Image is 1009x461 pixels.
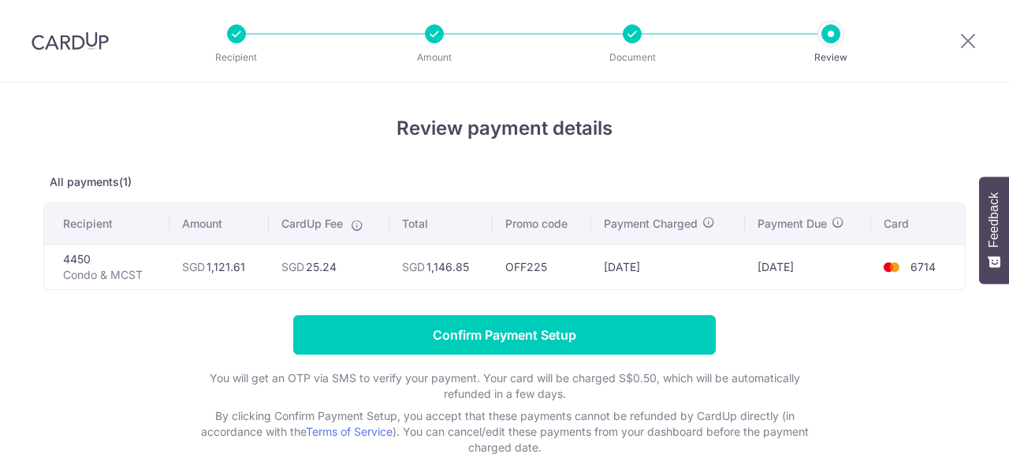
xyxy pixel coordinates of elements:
[876,258,907,277] img: <span class="translation_missing" title="translation missing: en.account_steps.new_confirm_form.b...
[32,32,109,50] img: CardUp
[178,50,295,65] p: Recipient
[376,50,493,65] p: Amount
[389,203,493,244] th: Total
[269,244,389,289] td: 25.24
[758,216,827,232] span: Payment Due
[293,315,716,355] input: Confirm Payment Setup
[306,425,393,438] a: Terms of Service
[389,244,493,289] td: 1,146.85
[281,260,304,273] span: SGD
[604,216,698,232] span: Payment Charged
[493,244,591,289] td: OFF225
[189,370,820,402] p: You will get an OTP via SMS to verify your payment. Your card will be charged S$0.50, which will ...
[987,192,1001,247] span: Feedback
[63,267,157,283] p: Condo & MCST
[169,244,269,289] td: 1,121.61
[43,114,966,143] h4: Review payment details
[908,414,993,453] iframe: Opens a widget where you can find more information
[169,203,269,244] th: Amount
[574,50,691,65] p: Document
[281,216,343,232] span: CardUp Fee
[979,177,1009,284] button: Feedback - Show survey
[43,174,966,190] p: All payments(1)
[182,260,205,273] span: SGD
[745,244,871,289] td: [DATE]
[402,260,425,273] span: SGD
[189,408,820,455] p: By clicking Confirm Payment Setup, you accept that these payments cannot be refunded by CardUp di...
[44,203,169,244] th: Recipient
[910,260,936,273] span: 6714
[871,203,965,244] th: Card
[493,203,591,244] th: Promo code
[591,244,745,289] td: [DATE]
[773,50,889,65] p: Review
[44,244,169,289] td: 4450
